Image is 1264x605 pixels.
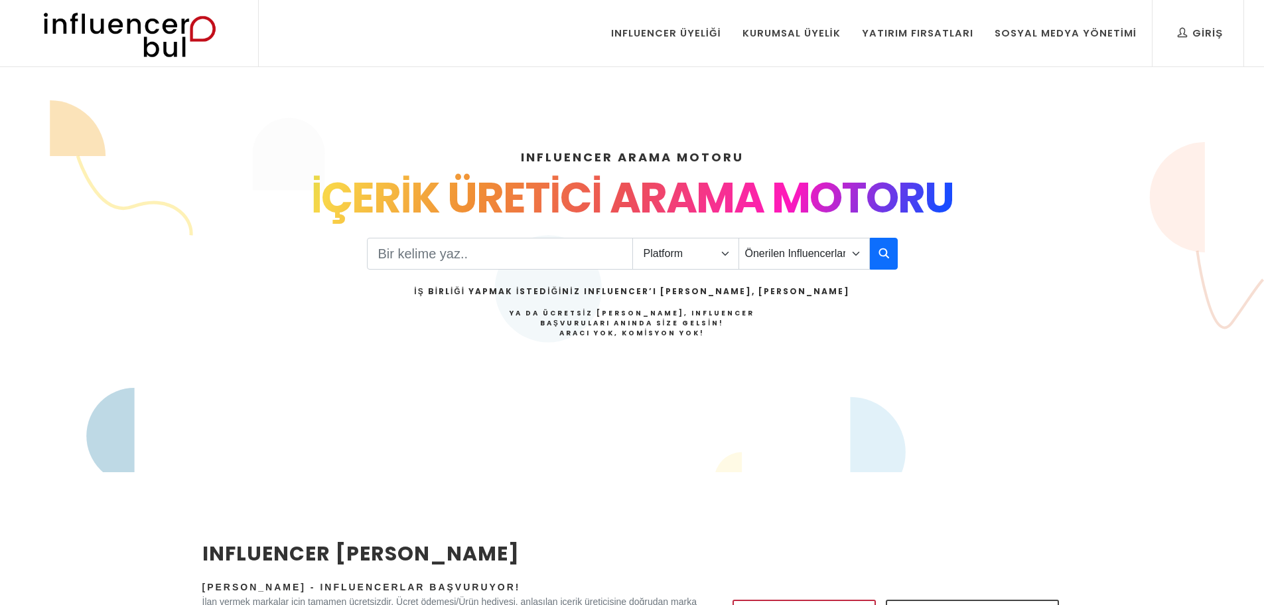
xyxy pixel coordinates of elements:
[202,539,697,568] h2: INFLUENCER [PERSON_NAME]
[995,26,1137,41] div: Sosyal Medya Yönetimi
[742,26,841,41] div: Kurumsal Üyelik
[559,328,705,338] strong: Aracı Yok, Komisyon Yok!
[414,308,849,338] h4: Ya da Ücretsiz [PERSON_NAME], Influencer Başvuruları Anında Size Gelsin!
[202,582,521,592] span: [PERSON_NAME] - Influencerlar Başvuruyor!
[414,286,849,298] h2: İş Birliği Yapmak İstediğiniz Influencer’ı [PERSON_NAME], [PERSON_NAME]
[1178,26,1223,41] div: Giriş
[202,148,1062,166] h4: INFLUENCER ARAMA MOTORU
[367,238,633,270] input: Search
[862,26,973,41] div: Yatırım Fırsatları
[611,26,721,41] div: Influencer Üyeliği
[202,166,1062,230] div: İÇERİK ÜRETİCİ ARAMA MOTORU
